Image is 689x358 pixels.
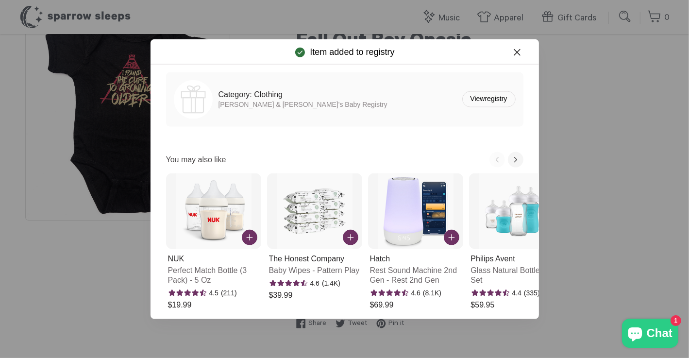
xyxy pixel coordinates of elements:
[166,173,261,311] button: Perfect Match Bottle (3 Pack) - 5 Oz.NUKPerfect Match Bottle (3 Pack) - 5 OzRating: 4.5 out of 5$...
[385,301,394,308] span: 99
[486,301,495,308] span: 95
[267,173,362,302] button: Baby Wipes - Pattern Play.The Honest CompanyBaby Wipes - Pattern PlayRating: 4.6 out of 5$39.99
[479,173,555,249] img: Glass Natural Bottle Baby Set.
[512,289,521,297] div: 4.4
[471,289,540,297] div: Rating: 4.4 out of 5
[176,173,252,249] img: Perfect Match Bottle (3 Pack) - 5 Oz.
[370,301,374,308] span: $
[370,265,461,285] span: Rest Sound Machine 2nd Gen - Rest 2nd Gen
[181,301,183,308] span: .
[269,279,341,288] div: Rating: 4.6 out of 5
[471,95,507,104] div: View
[374,301,383,308] span: 69
[310,47,394,58] span: Item added to registry
[310,279,319,288] div: 4.6
[168,254,259,263] span: NUK
[469,173,564,311] button: Glass Natural Bottle Baby Set.Philips AventGlass Natural Bottle Baby SetRating: 4.4 out of 5$59.95
[370,254,461,263] span: Hatch
[277,173,353,249] img: Baby Wipes - Pattern Play.
[378,173,454,249] img: Rest Sound Machine 2nd Gen - Rest 2nd Gen.
[269,291,273,299] span: $
[166,154,226,164] h4: You may also like
[475,301,484,308] span: 59
[370,289,442,297] div: Rating: 4.6 out of 5
[619,319,681,350] inbox-online-store-chat: Shopify online store chat
[168,265,259,285] span: Perfect Match Bottle (3 Pack) - 5 Oz
[284,291,293,299] span: 99
[471,301,475,308] span: $
[221,289,237,297] div: ( 211 )
[383,301,385,308] span: .
[485,95,507,102] span: registry
[411,289,420,297] div: 4.6
[269,254,360,263] span: The Honest Company
[218,100,454,109] span: [PERSON_NAME] & [PERSON_NAME]'s Baby Registry
[322,279,340,288] div: ( 1.4K )
[471,265,562,285] span: Glass Natural Bottle Baby Set
[174,80,213,119] img: Fall Out Boy Onesie – Sparrow Sleeps
[471,254,562,263] span: Philips Avent
[524,289,540,297] div: ( 335 )
[462,91,516,107] button: Viewregistry
[209,289,218,297] div: 4.5
[168,289,237,297] div: Rating: 4.5 out of 5
[172,301,181,308] span: 19
[423,289,441,297] div: ( 8.1K )
[168,301,172,308] span: $
[273,291,282,299] span: 39
[269,265,360,275] span: Baby Wipes - Pattern Play
[183,301,192,308] span: 99
[368,173,463,311] button: Rest Sound Machine 2nd Gen - Rest 2nd Gen.HatchRest Sound Machine 2nd Gen - Rest 2nd GenRating: 4...
[484,301,486,308] span: .
[508,152,523,167] button: Next
[166,72,523,126] div: Fall Out Boy Onesie – Sparrow SleepsCategory: Clothing[PERSON_NAME] & [PERSON_NAME]'s Baby Regist...
[282,291,284,299] span: .
[218,89,454,99] span: Category: Clothing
